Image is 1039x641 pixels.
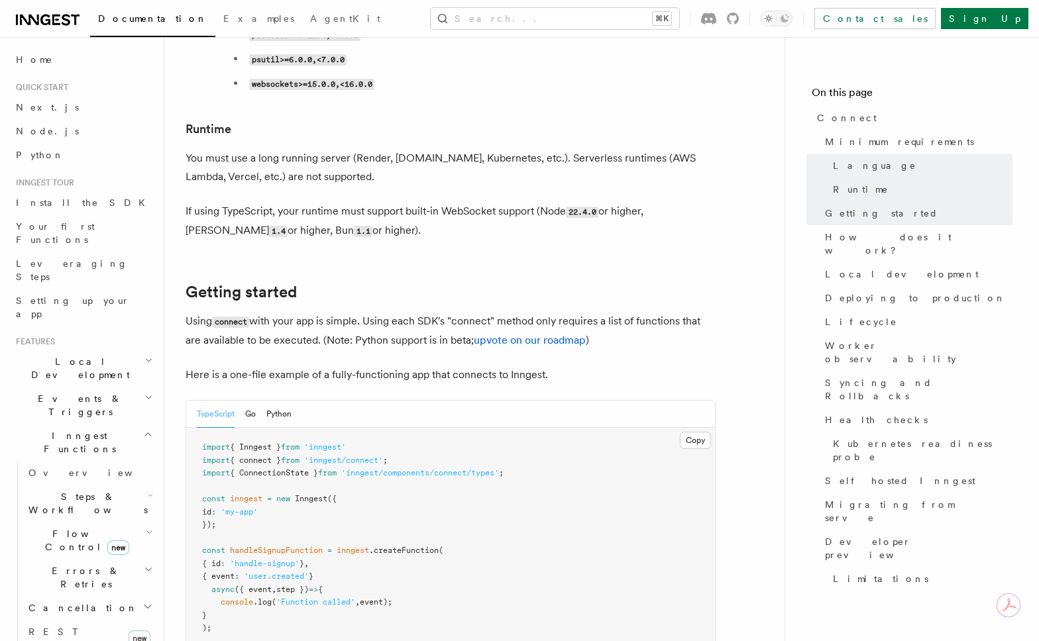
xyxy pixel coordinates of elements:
[11,82,68,93] span: Quick start
[653,12,671,25] kbd: ⌘K
[186,283,297,301] a: Getting started
[11,289,156,326] a: Setting up your app
[820,408,1012,432] a: Health checks
[369,546,439,555] span: .createFunction
[186,149,716,186] p: You must use a long running server (Render, [DOMAIN_NAME], Kubernetes, etc.). Serverless runtimes...
[16,53,53,66] span: Home
[11,252,156,289] a: Leveraging Steps
[272,585,276,594] span: ,
[354,226,372,237] code: 1.1
[337,546,369,555] span: inngest
[202,507,211,517] span: id
[23,596,156,620] button: Cancellation
[828,567,1012,591] a: Limitations
[221,559,225,568] span: :
[814,8,936,29] a: Contact sales
[266,401,292,428] button: Python
[281,456,300,465] span: from
[186,120,231,138] a: Runtime
[202,494,225,503] span: const
[221,507,258,517] span: 'my-app'
[820,493,1012,530] a: Migrating from serve
[812,106,1012,130] a: Connect
[833,437,1012,464] span: Kubernetes readiness probe
[249,54,347,66] code: psutil>=6.0.0,<7.0.0
[211,585,235,594] span: async
[355,597,360,607] span: ,
[202,456,230,465] span: import
[828,432,1012,469] a: Kubernetes readiness probe
[828,177,1012,201] a: Runtime
[90,4,215,37] a: Documentation
[825,376,1012,403] span: Syncing and Rollbacks
[11,191,156,215] a: Install the SDK
[439,546,443,555] span: (
[215,4,302,36] a: Examples
[230,456,281,465] span: { connect }
[253,597,272,607] span: .log
[16,258,128,282] span: Leveraging Steps
[23,601,138,615] span: Cancellation
[23,559,156,596] button: Errors & Retries
[212,317,249,328] code: connect
[309,571,313,581] span: }
[230,559,300,568] span: 'handle-signup'
[244,571,309,581] span: 'user.created'
[98,13,207,24] span: Documentation
[235,585,272,594] span: ({ event
[16,126,79,136] span: Node.js
[820,469,1012,493] a: Self hosted Inngest
[825,535,1012,562] span: Developer preview
[269,226,288,237] code: 1.4
[300,559,304,568] span: }
[11,387,156,424] button: Events & Triggers
[825,498,1012,524] span: Migrating from serve
[11,424,156,461] button: Inngest Functions
[281,442,300,452] span: from
[249,30,360,41] code: protobuf>=5.29.4,<6.0.0
[327,494,337,503] span: ({
[825,413,928,426] span: Health checks
[318,468,337,477] span: from
[16,295,130,319] span: Setting up your app
[327,546,332,555] span: =
[107,540,129,555] span: new
[249,79,374,90] code: websockets>=15.0.0,<16.0.0
[11,48,156,72] a: Home
[309,585,318,594] span: =>
[825,268,979,281] span: Local development
[304,456,383,465] span: 'inngest/connect'
[825,339,1012,366] span: Worker observability
[941,8,1028,29] a: Sign Up
[276,597,355,607] span: 'Function called'
[28,468,165,478] span: Overview
[825,315,897,328] span: Lifecycle
[820,201,1012,225] a: Getting started
[16,102,79,113] span: Next.js
[245,401,256,428] button: Go
[825,230,1012,257] span: How does it work?
[235,571,239,581] span: :
[828,154,1012,177] a: Language
[276,585,309,594] span: step })
[11,177,74,188] span: Inngest tour
[304,442,346,452] span: 'inngest'
[820,130,1012,154] a: Minimum requirements
[431,8,679,29] button: Search...⌘K
[230,468,318,477] span: { ConnectionState }
[23,461,156,485] a: Overview
[11,350,156,387] button: Local Development
[474,334,586,346] a: upvote on our roadmap
[197,401,235,428] button: TypeScript
[820,334,1012,371] a: Worker observability
[820,262,1012,286] a: Local development
[566,207,598,218] code: 22.4.0
[202,468,230,477] span: import
[825,135,974,148] span: Minimum requirements
[825,207,938,220] span: Getting started
[202,442,230,452] span: import
[23,527,146,554] span: Flow Control
[23,485,156,522] button: Steps & Workflows
[16,197,153,208] span: Install the SDK
[202,623,211,632] span: );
